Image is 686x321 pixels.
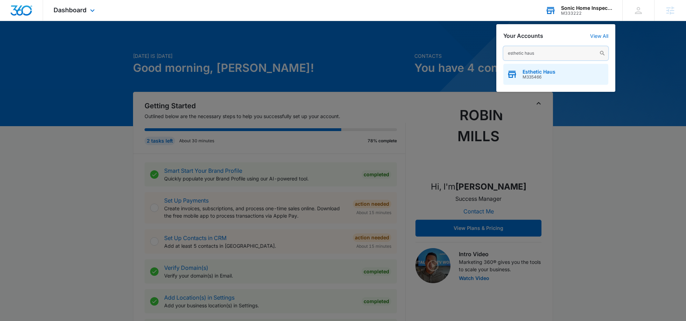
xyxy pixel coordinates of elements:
h2: Your Accounts [503,33,543,39]
button: Esthetic HausM335466 [503,64,608,85]
span: M335466 [523,75,555,80]
span: Dashboard [54,6,86,14]
div: account id [561,11,612,16]
a: View All [590,33,608,39]
div: account name [561,5,612,11]
input: Search Accounts [503,46,608,60]
span: Esthetic Haus [523,69,555,75]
